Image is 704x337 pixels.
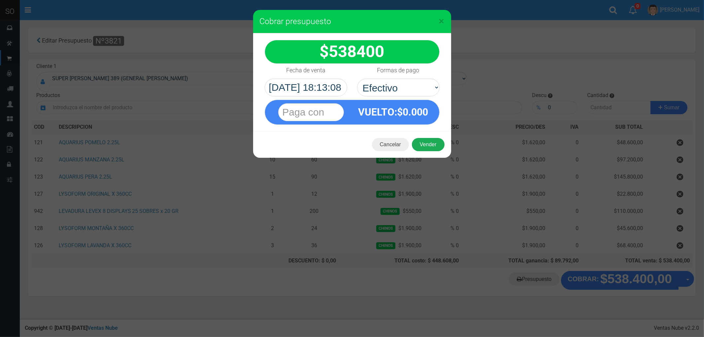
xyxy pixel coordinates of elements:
span: × [439,15,445,27]
span: VUELTO [358,106,394,118]
h3: Cobrar presupuesto [260,17,445,26]
strong: $ [320,42,385,61]
strong: :$ [358,106,428,118]
h4: Formas de pago [377,67,419,74]
button: Cancelar [372,138,409,151]
input: Paga con [278,103,344,121]
button: Vender [412,138,445,151]
span: 0.000 [403,106,428,118]
span: 538400 [329,42,385,61]
button: Close [439,16,445,26]
h4: Fecha de venta [286,67,325,74]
